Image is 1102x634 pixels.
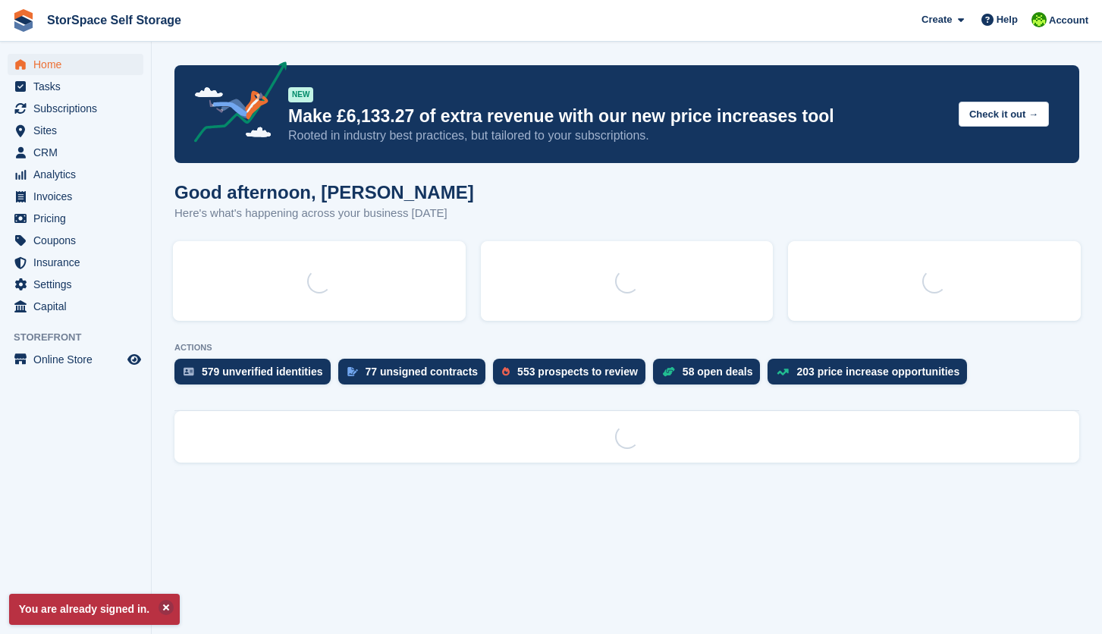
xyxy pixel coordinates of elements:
a: menu [8,76,143,97]
span: Sites [33,120,124,141]
div: 203 price increase opportunities [796,366,959,378]
span: Storefront [14,330,151,345]
img: stora-icon-8386f47178a22dfd0bd8f6a31ec36ba5ce8667c1dd55bd0f319d3a0aa187defe.svg [12,9,35,32]
span: Online Store [33,349,124,370]
a: menu [8,98,143,119]
a: menu [8,164,143,185]
span: Coupons [33,230,124,251]
span: Pricing [33,208,124,229]
div: 579 unverified identities [202,366,323,378]
p: You are already signed in. [9,594,180,625]
h1: Good afternoon, [PERSON_NAME] [174,182,474,202]
p: Here's what's happening across your business [DATE] [174,205,474,222]
img: prospect-51fa495bee0391a8d652442698ab0144808aea92771e9ea1ae160a38d050c398.svg [502,367,510,376]
div: NEW [288,87,313,102]
div: 553 prospects to review [517,366,638,378]
span: Home [33,54,124,75]
span: Analytics [33,164,124,185]
a: 203 price increase opportunities [768,359,975,392]
button: Check it out → [959,102,1049,127]
img: price-adjustments-announcement-icon-8257ccfd72463d97f412b2fc003d46551f7dbcb40ab6d574587a9cd5c0d94... [181,61,287,148]
p: Make £6,133.27 of extra revenue with our new price increases tool [288,105,947,127]
a: 58 open deals [653,359,768,392]
span: Create [921,12,952,27]
a: menu [8,142,143,163]
a: 77 unsigned contracts [338,359,494,392]
a: menu [8,54,143,75]
span: Tasks [33,76,124,97]
span: Insurance [33,252,124,273]
a: 579 unverified identities [174,359,338,392]
span: Subscriptions [33,98,124,119]
a: menu [8,208,143,229]
span: Account [1049,13,1088,28]
span: Invoices [33,186,124,207]
a: 553 prospects to review [493,359,653,392]
a: menu [8,274,143,295]
span: Help [997,12,1018,27]
div: 58 open deals [683,366,753,378]
span: Settings [33,274,124,295]
a: Preview store [125,350,143,369]
a: menu [8,296,143,317]
span: CRM [33,142,124,163]
a: menu [8,186,143,207]
img: price_increase_opportunities-93ffe204e8149a01c8c9dc8f82e8f89637d9d84a8eef4429ea346261dce0b2c0.svg [777,369,789,375]
img: paul catt [1031,12,1047,27]
div: 77 unsigned contracts [366,366,479,378]
a: menu [8,252,143,273]
img: contract_signature_icon-13c848040528278c33f63329250d36e43548de30e8caae1d1a13099fd9432cc5.svg [347,367,358,376]
img: verify_identity-adf6edd0f0f0b5bbfe63781bf79b02c33cf7c696d77639b501bdc392416b5a36.svg [184,367,194,376]
span: Capital [33,296,124,317]
a: StorSpace Self Storage [41,8,187,33]
img: deal-1b604bf984904fb50ccaf53a9ad4b4a5d6e5aea283cecdc64d6e3604feb123c2.svg [662,366,675,377]
p: Rooted in industry best practices, but tailored to your subscriptions. [288,127,947,144]
a: menu [8,349,143,370]
a: menu [8,230,143,251]
p: ACTIONS [174,343,1079,353]
a: menu [8,120,143,141]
